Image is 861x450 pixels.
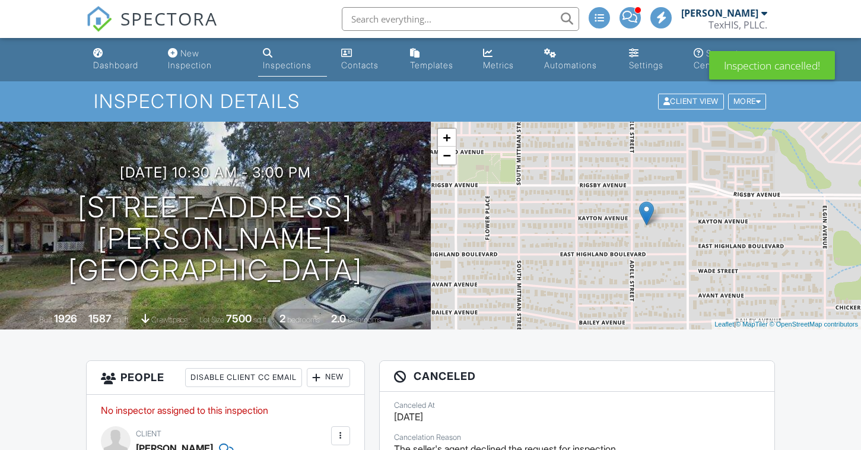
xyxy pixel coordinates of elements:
span: Client [136,429,161,438]
div: Settings [629,60,663,70]
div: More [728,94,767,110]
div: 1926 [54,312,77,325]
h3: Canceled [380,361,774,392]
div: Client View [658,94,724,110]
div: | [711,319,861,329]
span: SPECTORA [120,6,218,31]
span: Lot Size [199,315,224,324]
span: sq. ft. [113,315,130,324]
a: Settings [624,43,679,77]
div: 2.0 [331,312,346,325]
span: bedrooms [287,315,320,324]
a: SPECTORA [86,16,218,41]
a: © OpenStreetMap contributors [770,321,858,328]
p: No inspector assigned to this inspection [101,404,350,417]
div: Cancelation Reason [394,433,760,442]
div: Dashboard [93,60,138,70]
a: New Inspection [163,43,249,77]
img: The Best Home Inspection Software - Spectora [86,6,112,32]
a: Metrics [478,43,530,77]
a: Inspections [258,43,327,77]
p: [DATE] [394,410,760,423]
div: 1587 [88,312,112,325]
span: crawlspace [151,315,188,324]
div: Templates [410,60,453,70]
div: Contacts [341,60,379,70]
a: Contacts [336,43,396,77]
a: © MapTiler [736,321,768,328]
div: New Inspection [168,48,212,70]
h3: [DATE] 10:30 am - 3:00 pm [120,164,311,180]
a: Automations (Advanced) [539,43,615,77]
div: Canceled At [394,401,760,410]
div: Automations [544,60,597,70]
div: Inspection cancelled! [709,51,835,80]
div: New [307,368,350,387]
span: bathrooms [348,315,382,324]
div: Inspections [263,60,312,70]
div: [PERSON_NAME] [681,7,758,19]
h1: [STREET_ADDRESS][PERSON_NAME] [GEOGRAPHIC_DATA] [19,192,412,286]
a: Templates [405,43,469,77]
input: Search everything... [342,7,579,31]
a: Leaflet [714,321,734,328]
a: Support Center [689,43,773,77]
div: Disable Client CC Email [185,368,302,387]
a: Client View [657,96,727,105]
div: 2 [279,312,285,325]
div: 7500 [226,312,252,325]
a: Dashboard [88,43,154,77]
h1: Inspection Details [94,91,767,112]
a: Zoom in [438,129,456,147]
div: Metrics [483,60,514,70]
h3: People [87,361,364,395]
span: sq.ft. [253,315,268,324]
span: Built [39,315,52,324]
div: TexHIS, PLLC. [709,19,767,31]
a: Zoom out [438,147,456,164]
